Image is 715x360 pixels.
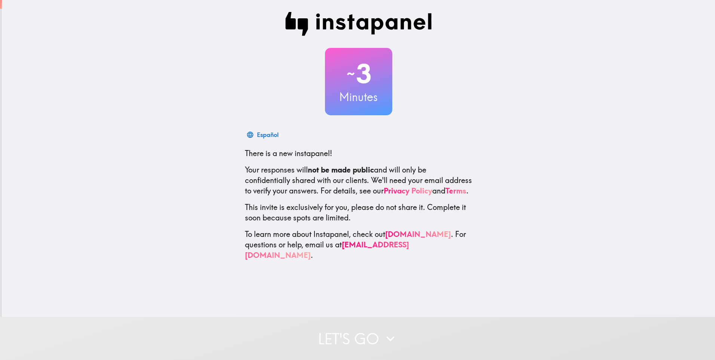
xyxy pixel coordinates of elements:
span: ~ [346,62,356,85]
p: This invite is exclusively for you, please do not share it. Complete it soon because spots are li... [245,202,472,223]
img: Instapanel [285,12,432,36]
a: [EMAIL_ADDRESS][DOMAIN_NAME] [245,240,409,260]
b: not be made public [308,165,374,174]
a: [DOMAIN_NAME] [385,229,451,239]
div: Español [257,129,279,140]
p: To learn more about Instapanel, check out . For questions or help, email us at . [245,229,472,260]
h2: 3 [325,58,392,89]
h3: Minutes [325,89,392,105]
p: Your responses will and will only be confidentially shared with our clients. We'll need your emai... [245,165,472,196]
a: Privacy Policy [384,186,432,195]
button: Español [245,127,282,142]
span: There is a new instapanel! [245,149,332,158]
a: Terms [445,186,466,195]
